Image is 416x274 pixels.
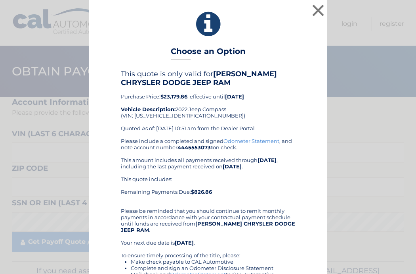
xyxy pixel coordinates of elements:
h3: Choose an Option [171,46,246,60]
button: × [310,2,326,18]
b: 44455530731 [177,144,213,151]
b: $826.86 [191,189,212,195]
b: [DATE] [223,163,242,170]
a: Odometer Statement [223,138,279,144]
b: [DATE] [258,157,277,163]
strong: Vehicle Description: [121,106,176,112]
b: [DATE] [175,239,194,246]
h4: This quote is only valid for [121,69,295,87]
b: $23,179.86 [160,93,187,100]
b: [PERSON_NAME] CHRYSLER DODGE JEEP RAM [121,220,295,233]
b: [PERSON_NAME] CHRYSLER DODGE JEEP RAM [121,69,277,87]
li: Make check payable to CAL Automotive [131,259,295,265]
div: Purchase Price: , effective until 2022 Jeep Compass (VIN: [US_VEHICLE_IDENTIFICATION_NUMBER]) Quo... [121,69,295,138]
b: [DATE] [225,93,244,100]
li: Complete and sign an Odometer Disclosure Statement [131,265,295,271]
div: This quote includes: Remaining Payments Due: [121,176,295,201]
